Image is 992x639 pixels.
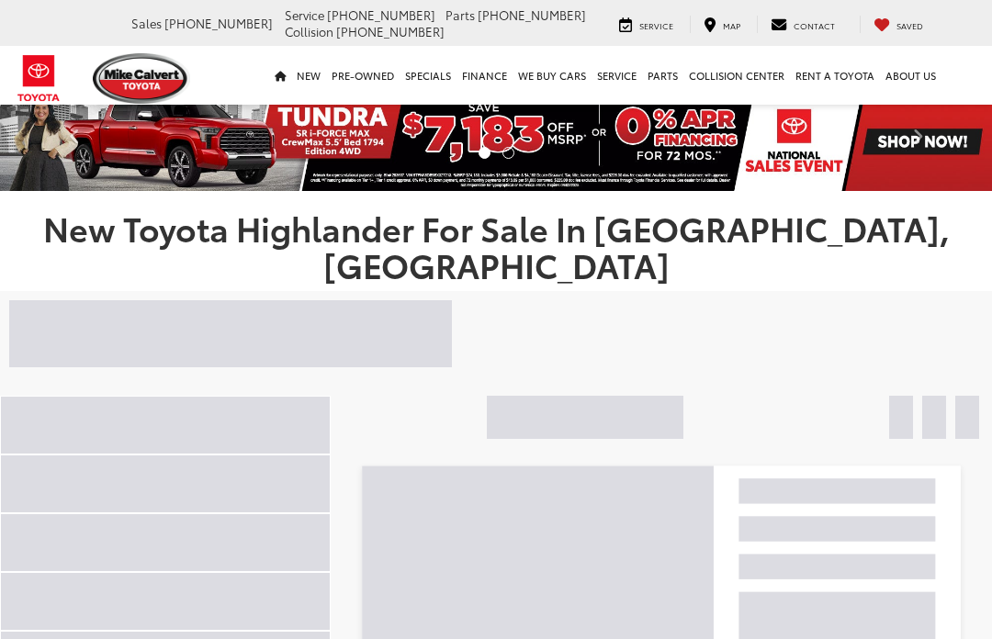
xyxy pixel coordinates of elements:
[896,19,923,31] span: Saved
[880,46,941,105] a: About Us
[5,49,73,108] img: Toyota
[336,23,445,39] span: [PHONE_NUMBER]
[478,6,586,23] span: [PHONE_NUMBER]
[400,46,457,105] a: Specials
[291,46,326,105] a: New
[327,6,435,23] span: [PHONE_NUMBER]
[131,15,162,31] span: Sales
[723,19,740,31] span: Map
[605,16,687,33] a: Service
[642,46,683,105] a: Parts
[269,46,291,105] a: Home
[592,46,642,105] a: Service
[93,53,190,104] img: Mike Calvert Toyota
[757,16,849,33] a: Contact
[690,16,754,33] a: Map
[457,46,513,105] a: Finance
[794,19,835,31] span: Contact
[164,15,273,31] span: [PHONE_NUMBER]
[683,46,790,105] a: Collision Center
[285,6,324,23] span: Service
[513,46,592,105] a: WE BUY CARS
[860,16,937,33] a: My Saved Vehicles
[790,46,880,105] a: Rent a Toyota
[445,6,475,23] span: Parts
[285,23,333,39] span: Collision
[326,46,400,105] a: Pre-Owned
[639,19,673,31] span: Service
